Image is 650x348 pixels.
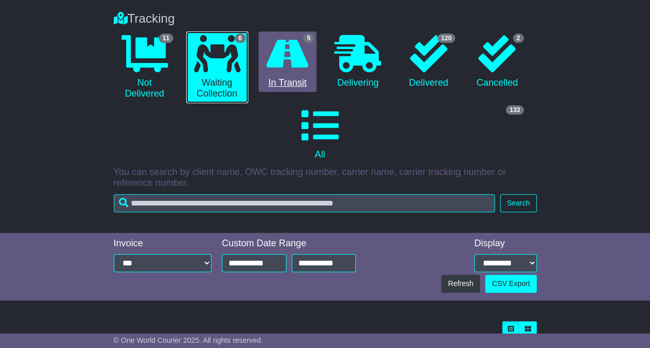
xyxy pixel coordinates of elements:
span: 2 [513,34,524,43]
a: Delivering [327,31,389,92]
a: 133 All [114,103,526,164]
a: CSV Export [485,275,536,293]
div: Tracking [109,11,542,26]
button: Search [500,194,536,212]
span: © One World Courier 2025. All rights reserved. [114,336,263,344]
button: Refresh [441,275,480,293]
div: Custom Date Range [222,238,356,249]
div: Display [474,238,537,249]
a: 11 Not Delivered [114,31,176,103]
a: 2 Cancelled [468,31,526,92]
div: Invoice [114,238,212,249]
span: 11 [159,34,173,43]
p: You can search by client name, OWC tracking number, carrier name, carrier tracking number or refe... [114,167,537,189]
a: 120 Delivered [399,31,458,92]
span: 6 [235,34,246,43]
span: 133 [506,105,523,115]
span: 5 [303,34,314,43]
a: 5 In Transit [259,31,317,92]
a: 6 Waiting Collection [186,31,248,103]
span: 120 [437,34,455,43]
